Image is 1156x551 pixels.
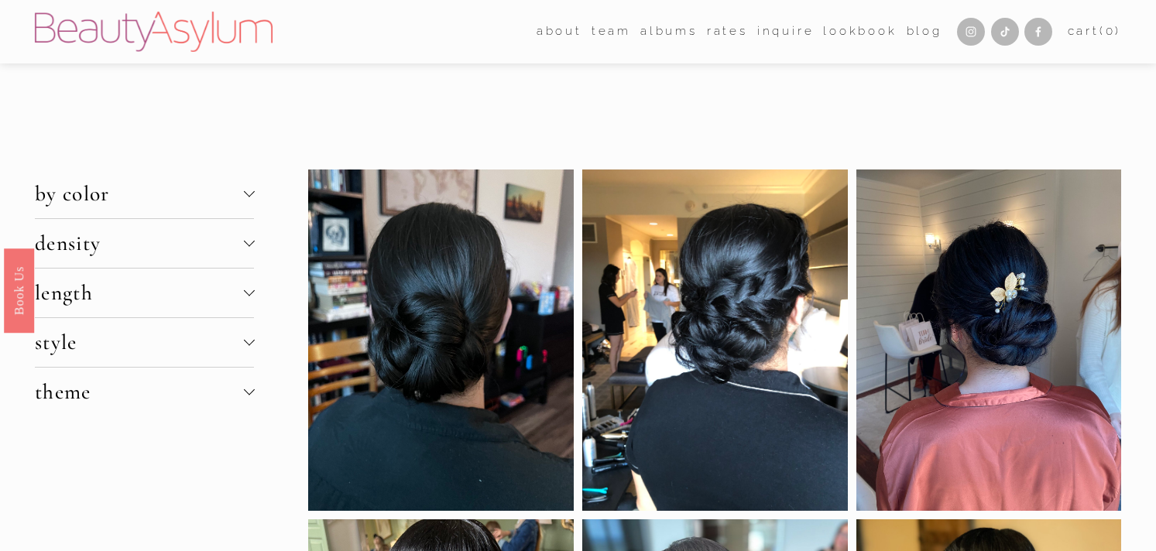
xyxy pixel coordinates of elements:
span: length [35,280,244,306]
a: Instagram [957,18,985,46]
a: folder dropdown [592,20,631,43]
span: 0 [1106,24,1116,38]
button: density [35,219,255,268]
span: style [35,330,244,355]
button: style [35,318,255,367]
span: about [537,21,582,42]
a: Blog [907,20,942,43]
span: density [35,231,244,256]
span: team [592,21,631,42]
span: ( ) [1099,24,1121,38]
a: Book Us [4,248,34,333]
a: Inquire [757,20,815,43]
img: Beauty Asylum | Bridal Hair &amp; Makeup Charlotte &amp; Atlanta [35,12,273,52]
button: by color [35,169,255,218]
a: TikTok [991,18,1019,46]
a: Cart(0) [1068,21,1122,42]
a: Facebook [1024,18,1052,46]
span: by color [35,181,244,207]
button: length [35,269,255,317]
a: Lookbook [823,20,897,43]
a: albums [640,20,698,43]
button: theme [35,368,255,416]
span: theme [35,379,244,405]
a: folder dropdown [537,20,582,43]
a: Rates [707,20,748,43]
